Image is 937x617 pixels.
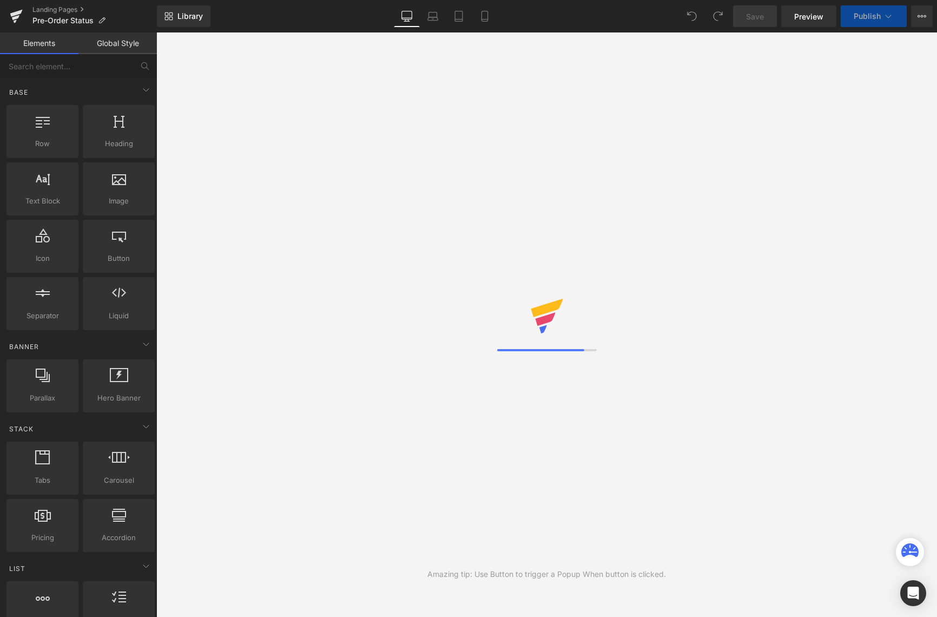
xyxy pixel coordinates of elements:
a: Desktop [394,5,420,27]
span: Banner [8,342,40,352]
span: Row [10,138,75,149]
div: Open Intercom Messenger [900,580,926,606]
span: Library [177,11,203,21]
span: Liquid [86,310,151,321]
a: Landing Pages [32,5,157,14]
span: Accordion [86,532,151,543]
span: Image [86,195,151,207]
span: Preview [794,11,823,22]
span: Icon [10,253,75,264]
button: Undo [681,5,703,27]
a: Laptop [420,5,446,27]
a: Mobile [472,5,498,27]
span: Carousel [86,475,151,486]
span: Separator [10,310,75,321]
div: Amazing tip: Use Button to trigger a Popup When button is clicked. [427,568,666,580]
span: Heading [86,138,151,149]
span: Stack [8,424,35,434]
a: New Library [157,5,210,27]
button: More [911,5,933,27]
span: Pre-Order Status [32,16,94,25]
span: Base [8,87,29,97]
span: Parallax [10,392,75,404]
a: Global Style [78,32,157,54]
button: Redo [707,5,729,27]
a: Preview [781,5,836,27]
span: Text Block [10,195,75,207]
span: Save [746,11,764,22]
a: Tablet [446,5,472,27]
span: Hero Banner [86,392,151,404]
span: List [8,563,27,574]
span: Button [86,253,151,264]
span: Tabs [10,475,75,486]
button: Publish [841,5,907,27]
span: Pricing [10,532,75,543]
span: Publish [854,12,881,21]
